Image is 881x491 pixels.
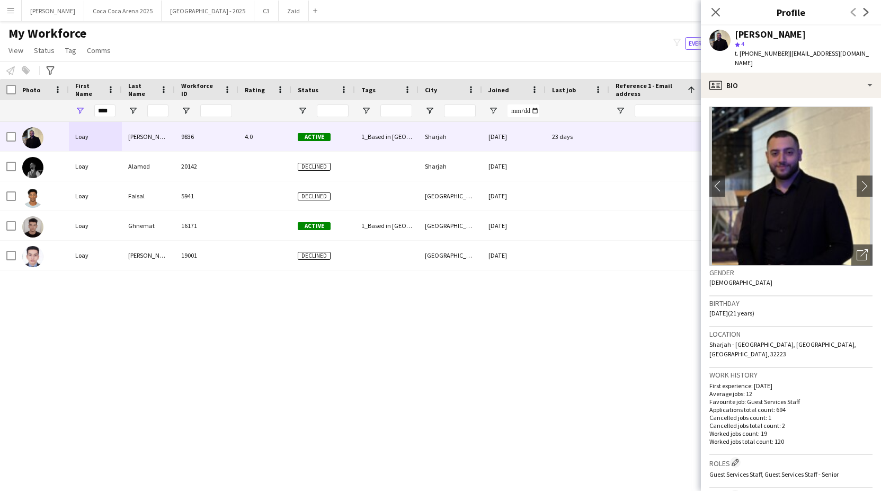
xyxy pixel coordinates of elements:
[298,192,331,200] span: Declined
[22,127,43,148] img: Loay Al qaisi
[741,40,744,48] span: 4
[355,122,419,151] div: 1_Based in [GEOGRAPHIC_DATA]/[GEOGRAPHIC_DATA]/Ajman, 2_English Level = 2/3 Good , 4_CCA, 4_CCA A...
[245,86,265,94] span: Rating
[30,43,59,57] a: Status
[709,457,873,468] h3: Roles
[361,86,376,94] span: Tags
[709,422,873,429] p: Cancelled jobs total count: 2
[709,406,873,414] p: Applications total count: 694
[709,299,873,308] h3: Birthday
[709,107,873,266] img: Crew avatar or photo
[419,152,482,181] div: Sharjah
[709,390,873,398] p: Average jobs: 12
[709,278,772,286] span: [DEMOGRAPHIC_DATA]
[147,104,168,117] input: Last Name Filter Input
[75,82,103,98] span: First Name
[380,104,412,117] input: Tags Filter Input
[298,133,331,141] span: Active
[444,104,476,117] input: City Filter Input
[298,222,331,230] span: Active
[162,1,254,21] button: [GEOGRAPHIC_DATA] - 2025
[298,163,331,171] span: Declined
[22,86,40,94] span: Photo
[298,86,318,94] span: Status
[709,309,754,317] span: [DATE] (21 years)
[181,82,219,98] span: Workforce ID
[488,106,498,116] button: Open Filter Menu
[34,46,55,55] span: Status
[482,152,546,181] div: [DATE]
[8,46,23,55] span: View
[425,86,437,94] span: City
[635,104,709,117] input: Reference 1 - Email address Filter Input
[709,437,873,445] p: Worked jobs total count: 120
[65,46,76,55] span: Tag
[419,181,482,211] div: [GEOGRAPHIC_DATA]
[425,106,434,116] button: Open Filter Menu
[546,122,609,151] div: 23 days
[175,181,238,211] div: 5941
[508,104,539,117] input: Joined Filter Input
[701,5,881,19] h3: Profile
[482,122,546,151] div: [DATE]
[4,43,28,57] a: View
[69,152,122,181] div: Loay
[616,106,625,116] button: Open Filter Menu
[175,241,238,270] div: 19001
[701,73,881,98] div: Bio
[419,241,482,270] div: [GEOGRAPHIC_DATA]
[69,241,122,270] div: Loay
[22,187,43,208] img: Loay Faisal
[709,370,873,380] h3: Work history
[200,104,232,117] input: Workforce ID Filter Input
[83,43,115,57] a: Comms
[317,104,349,117] input: Status Filter Input
[298,252,331,260] span: Declined
[84,1,162,21] button: Coca Coca Arena 2025
[482,241,546,270] div: [DATE]
[22,216,43,238] img: Loay Ghnemat
[22,1,84,21] button: [PERSON_NAME]
[709,414,873,422] p: Cancelled jobs count: 1
[419,211,482,240] div: [GEOGRAPHIC_DATA]
[128,82,156,98] span: Last Name
[8,25,86,41] span: My Workforce
[22,246,43,267] img: Loay Ibrahim
[238,122,291,151] div: 4.0
[122,181,175,211] div: Faisal
[709,340,856,358] span: Sharjah - [GEOGRAPHIC_DATA], [GEOGRAPHIC_DATA], [GEOGRAPHIC_DATA], 32223
[69,211,122,240] div: Loay
[419,122,482,151] div: Sharjah
[181,106,191,116] button: Open Filter Menu
[69,181,122,211] div: Loay
[482,181,546,211] div: [DATE]
[355,211,419,240] div: 1_Based in [GEOGRAPHIC_DATA], 2_English Level = 2/3 Good , [GEOGRAPHIC_DATA]
[22,157,43,178] img: Loay Alamod
[552,86,576,94] span: Last job
[69,122,122,151] div: Loay
[298,106,307,116] button: Open Filter Menu
[709,398,873,406] p: Favourite job: Guest Services Staff
[128,106,138,116] button: Open Filter Menu
[709,268,873,277] h3: Gender
[87,46,111,55] span: Comms
[851,244,873,266] div: Open photos pop-in
[175,122,238,151] div: 9836
[616,82,683,98] span: Reference 1 - Email address
[482,211,546,240] div: [DATE]
[122,152,175,181] div: Alamod
[75,106,85,116] button: Open Filter Menu
[735,49,790,57] span: t. [PHONE_NUMBER]
[175,152,238,181] div: 20142
[361,106,371,116] button: Open Filter Menu
[709,382,873,390] p: First experience: [DATE]
[122,122,175,151] div: [PERSON_NAME]
[44,64,57,77] app-action-btn: Advanced filters
[122,211,175,240] div: Ghnemat
[735,49,869,67] span: | [EMAIL_ADDRESS][DOMAIN_NAME]
[61,43,81,57] a: Tag
[279,1,309,21] button: Zaid
[175,211,238,240] div: 16171
[254,1,279,21] button: C3
[709,329,873,339] h3: Location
